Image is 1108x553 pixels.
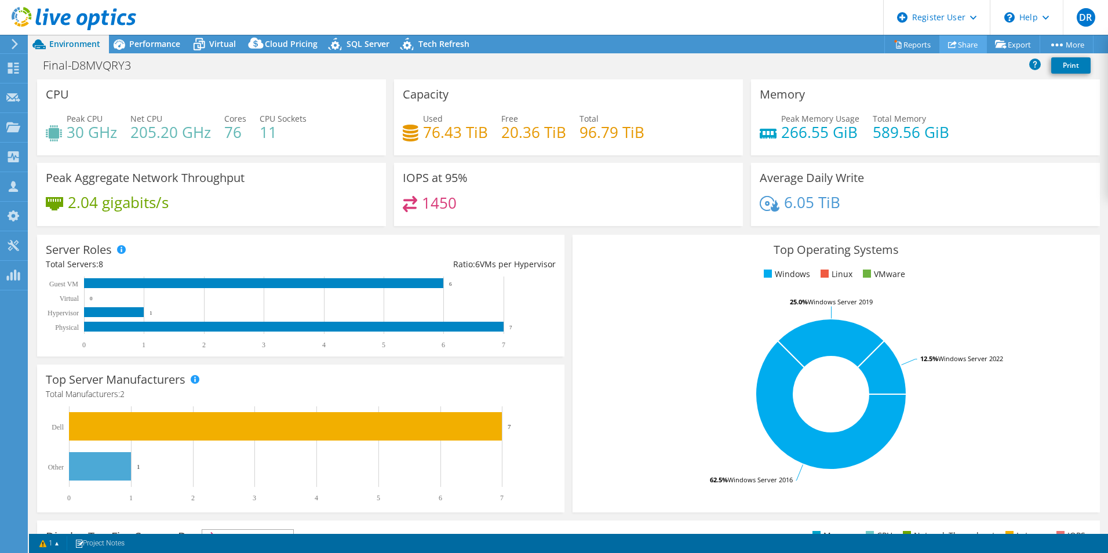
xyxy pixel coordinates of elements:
span: Free [501,113,518,124]
text: 0 [82,341,86,349]
text: 2 [202,341,206,349]
h3: Memory [760,88,805,101]
a: More [1040,35,1094,53]
span: Used [423,113,443,124]
span: Peak Memory Usage [781,113,859,124]
h4: 6.05 TiB [784,196,840,209]
text: 7 [502,341,505,349]
h4: 76.43 TiB [423,126,488,139]
a: Export [986,35,1040,53]
text: Virtual [60,294,79,303]
text: 2 [191,494,195,502]
tspan: 25.0% [790,297,808,306]
span: SQL Server [347,38,389,49]
h4: 266.55 GiB [781,126,859,139]
span: CPU Sockets [260,113,307,124]
h3: Top Operating Systems [581,243,1091,256]
text: Other [48,463,64,471]
text: 1 [129,494,133,502]
h4: 20.36 TiB [501,126,566,139]
a: Project Notes [67,536,133,551]
tspan: Windows Server 2019 [808,297,873,306]
h3: Peak Aggregate Network Throughput [46,172,245,184]
text: 0 [67,494,71,502]
text: 3 [262,341,265,349]
span: 6 [475,259,480,270]
text: 7 [509,325,512,330]
a: Print [1051,57,1091,74]
text: Guest VM [49,280,78,288]
li: Network Throughput [900,529,995,542]
span: Net CPU [130,113,162,124]
tspan: Windows Server 2016 [728,475,793,484]
li: Latency [1003,529,1046,542]
h4: 30 GHz [67,126,117,139]
span: Total [579,113,599,124]
h3: Capacity [403,88,449,101]
text: 5 [382,341,385,349]
text: 3 [253,494,256,502]
tspan: 12.5% [920,354,938,363]
span: Tech Refresh [418,38,469,49]
span: Total Memory [873,113,926,124]
text: Dell [52,423,64,431]
text: 5 [377,494,380,502]
li: Windows [761,268,810,281]
span: Environment [49,38,100,49]
h3: Top Server Manufacturers [46,373,185,386]
text: 7 [500,494,504,502]
a: Reports [884,35,940,53]
tspan: Windows Server 2022 [938,354,1003,363]
text: 1 [150,310,152,316]
span: Cores [224,113,246,124]
h4: Total Manufacturers: [46,388,556,401]
h3: Average Daily Write [760,172,864,184]
li: CPU [863,529,892,542]
h4: 96.79 TiB [579,126,644,139]
h3: IOPS at 95% [403,172,468,184]
span: Cloud Pricing [265,38,318,49]
a: 1 [31,536,67,551]
text: 6 [442,341,445,349]
h3: CPU [46,88,69,101]
text: 1 [137,463,140,470]
span: Virtual [209,38,236,49]
div: Ratio: VMs per Hypervisor [301,258,556,271]
span: 2 [120,388,125,399]
h4: 76 [224,126,246,139]
li: Linux [818,268,852,281]
h4: 11 [260,126,307,139]
span: 8 [99,259,103,270]
li: Memory [810,529,855,542]
tspan: 62.5% [710,475,728,484]
div: Total Servers: [46,258,301,271]
li: VMware [860,268,905,281]
a: Share [939,35,987,53]
text: Hypervisor [48,309,79,317]
span: Peak CPU [67,113,103,124]
h4: 589.56 GiB [873,126,949,139]
h4: 1450 [422,197,457,209]
text: 4 [315,494,318,502]
text: 0 [90,296,93,301]
text: 6 [439,494,442,502]
li: IOPS [1054,529,1085,542]
text: 1 [142,341,145,349]
span: DR [1077,8,1095,27]
h4: 2.04 gigabits/s [68,196,169,209]
h1: Final-D8MVQRY3 [38,59,149,72]
text: Physical [55,323,79,332]
text: 7 [508,423,511,430]
span: IOPS [202,530,293,544]
span: Performance [129,38,180,49]
h4: 205.20 GHz [130,126,211,139]
text: 6 [449,281,452,287]
text: 4 [322,341,326,349]
svg: \n [1004,12,1015,23]
h3: Server Roles [46,243,112,256]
